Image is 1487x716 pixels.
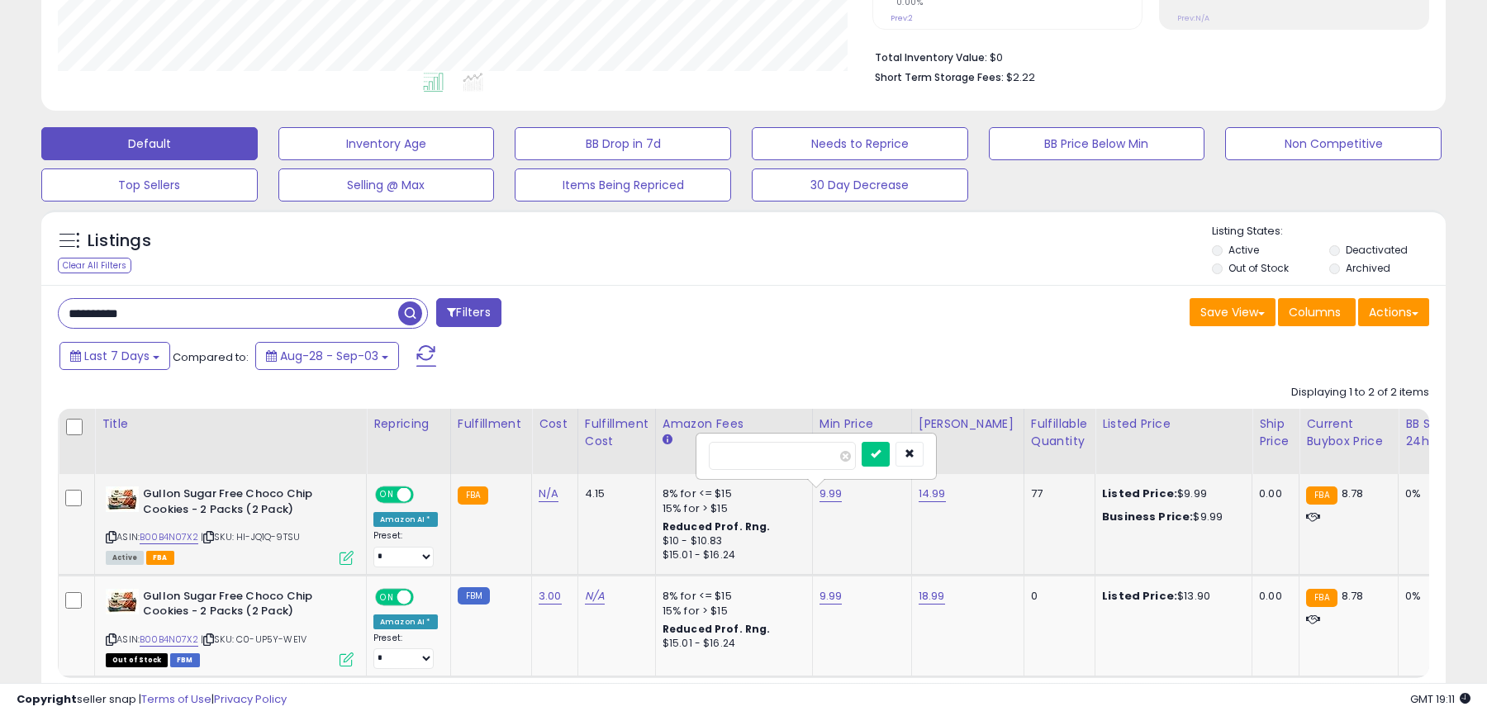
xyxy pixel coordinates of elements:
[1212,224,1445,239] p: Listing States:
[1177,13,1209,23] small: Prev: N/A
[1259,589,1286,604] div: 0.00
[1259,486,1286,501] div: 0.00
[140,530,198,544] a: B00B4N07X2
[1102,588,1177,604] b: Listed Price:
[458,486,488,505] small: FBA
[88,230,151,253] h5: Listings
[1190,298,1276,326] button: Save View
[106,551,144,565] span: All listings currently available for purchase on Amazon
[1031,415,1088,450] div: Fulfillable Quantity
[411,590,438,604] span: OFF
[458,587,490,605] small: FBM
[1405,486,1460,501] div: 0%
[919,588,945,605] a: 18.99
[539,415,571,433] div: Cost
[515,127,731,160] button: BB Drop in 7d
[752,127,968,160] button: Needs to Reprice
[820,415,905,433] div: Min Price
[411,488,438,502] span: OFF
[1228,243,1259,257] label: Active
[820,588,843,605] a: 9.99
[1031,589,1082,604] div: 0
[663,486,800,501] div: 8% for <= $15
[373,614,438,629] div: Amazon AI *
[59,342,170,370] button: Last 7 Days
[515,168,731,202] button: Items Being Repriced
[1102,510,1239,524] div: $9.99
[663,604,800,619] div: 15% for > $15
[1342,588,1364,604] span: 8.78
[1225,127,1442,160] button: Non Competitive
[1346,261,1390,275] label: Archived
[1031,486,1082,501] div: 77
[373,415,444,433] div: Repricing
[214,691,287,707] a: Privacy Policy
[1289,304,1341,320] span: Columns
[539,588,562,605] a: 3.00
[1306,415,1391,450] div: Current Buybox Price
[989,127,1205,160] button: BB Price Below Min
[141,691,211,707] a: Terms of Use
[377,488,397,502] span: ON
[820,486,843,502] a: 9.99
[663,622,771,636] b: Reduced Prof. Rng.
[201,633,306,646] span: | SKU: C0-UP5Y-WE1V
[1405,589,1460,604] div: 0%
[106,486,354,563] div: ASIN:
[373,633,438,670] div: Preset:
[663,415,805,433] div: Amazon Fees
[1102,415,1245,433] div: Listed Price
[663,534,800,548] div: $10 - $10.83
[84,348,150,364] span: Last 7 Days
[1102,486,1177,501] b: Listed Price:
[1410,691,1470,707] span: 2025-09-11 19:11 GMT
[17,691,77,707] strong: Copyright
[1306,589,1337,607] small: FBA
[752,168,968,202] button: 30 Day Decrease
[201,530,300,543] span: | SKU: HI-JQ1Q-9TSU
[173,349,249,365] span: Compared to:
[106,589,354,666] div: ASIN:
[1405,415,1466,450] div: BB Share 24h.
[278,168,495,202] button: Selling @ Max
[663,519,771,533] b: Reduced Prof. Rng.
[373,530,438,567] div: Preset:
[1358,298,1429,326] button: Actions
[255,342,399,370] button: Aug-28 - Sep-03
[106,589,139,614] img: 41iz36IwNPL._SL40_.jpg
[170,653,200,667] span: FBM
[875,70,1004,84] b: Short Term Storage Fees:
[41,127,258,160] button: Default
[663,501,800,516] div: 15% for > $15
[278,127,495,160] button: Inventory Age
[58,258,131,273] div: Clear All Filters
[875,50,987,64] b: Total Inventory Value:
[143,589,344,624] b: Gullon Sugar Free Choco Chip Cookies - 2 Packs (2 Pack)
[1102,589,1239,604] div: $13.90
[663,433,672,448] small: Amazon Fees.
[146,551,174,565] span: FBA
[106,486,139,512] img: 41iz36IwNPL._SL40_.jpg
[663,589,800,604] div: 8% for <= $15
[280,348,378,364] span: Aug-28 - Sep-03
[140,633,198,647] a: B00B4N07X2
[919,415,1017,433] div: [PERSON_NAME]
[1306,486,1337,505] small: FBA
[663,637,800,651] div: $15.01 - $16.24
[41,168,258,202] button: Top Sellers
[1228,261,1289,275] label: Out of Stock
[585,486,643,501] div: 4.15
[585,588,605,605] a: N/A
[1102,486,1239,501] div: $9.99
[1278,298,1356,326] button: Columns
[458,415,525,433] div: Fulfillment
[1342,486,1364,501] span: 8.78
[143,486,344,521] b: Gullon Sugar Free Choco Chip Cookies - 2 Packs (2 Pack)
[1102,509,1193,524] b: Business Price:
[1346,243,1408,257] label: Deactivated
[875,46,1417,66] li: $0
[1259,415,1292,450] div: Ship Price
[1006,69,1035,85] span: $2.22
[919,486,946,502] a: 14.99
[106,653,168,667] span: All listings that are currently out of stock and unavailable for purchase on Amazon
